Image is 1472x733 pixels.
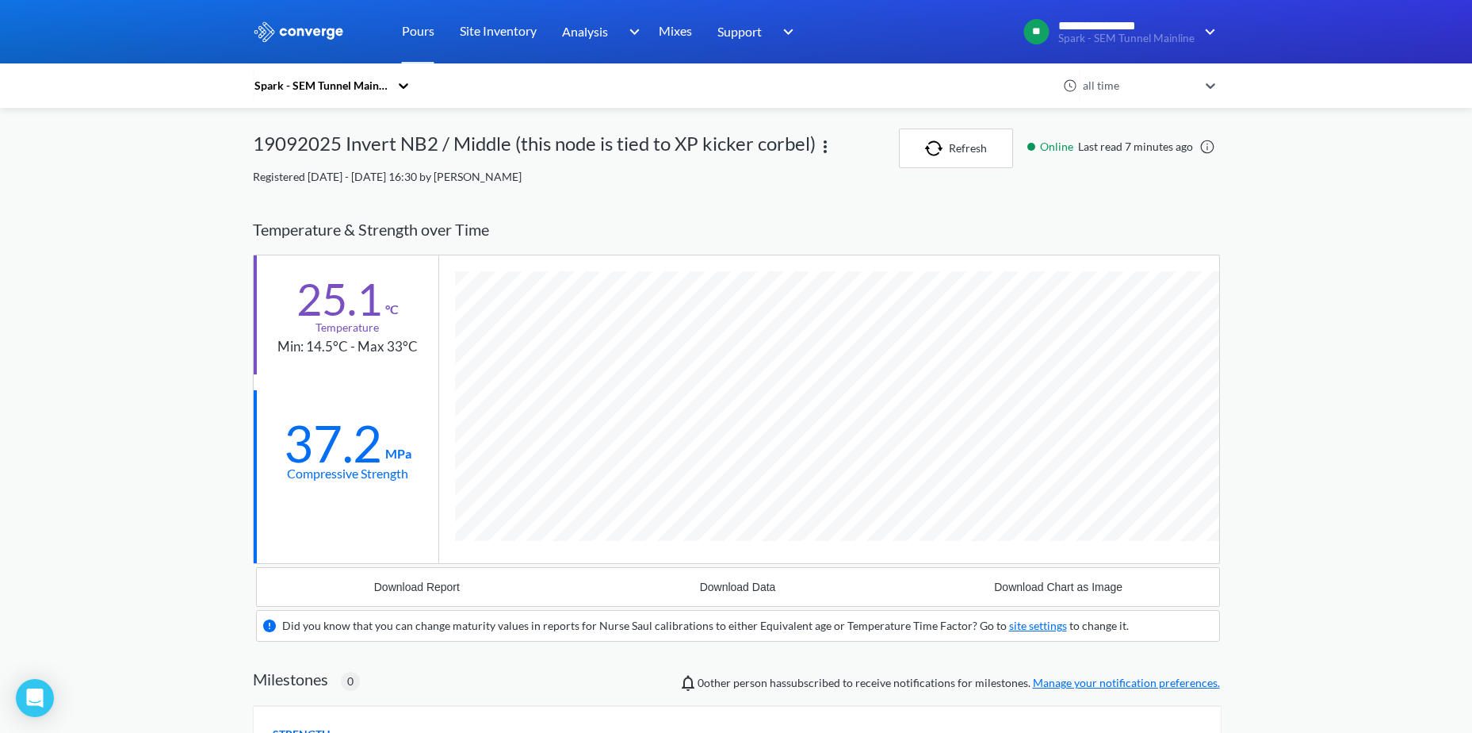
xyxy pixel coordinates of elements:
[1063,79,1077,93] img: icon-clock.svg
[1079,77,1198,94] div: all time
[277,336,418,358] div: Min: 14.5°C - Max 33°C
[1019,138,1220,155] div: Last read 7 minutes ago
[925,140,949,156] img: icon-refresh.svg
[374,581,460,593] div: Download Report
[1033,676,1220,689] a: Manage your notification preferences.
[698,674,1220,692] span: person has subscribed to receive notifications for milestones.
[253,129,816,168] div: 19092025 Invert NB2 / Middle (this node is tied to XP kicker corbel)
[253,205,1220,255] div: Temperature & Strength over Time
[1195,22,1220,41] img: downArrow.svg
[253,170,522,183] span: Registered [DATE] - [DATE] 16:30 by [PERSON_NAME]
[282,617,1129,635] div: Did you know that you can change maturity values in reports for Nurse Saul calibrations to either...
[698,676,731,689] span: 0 other
[898,568,1219,606] button: Download Chart as Image
[816,137,835,156] img: more.svg
[1040,138,1078,155] span: Online
[700,581,776,593] div: Download Data
[287,463,408,483] div: Compressive Strength
[618,22,644,41] img: downArrow.svg
[994,581,1122,593] div: Download Chart as Image
[773,22,798,41] img: downArrow.svg
[577,568,898,606] button: Download Data
[899,129,1013,168] button: Refresh
[1009,619,1067,632] a: site settings
[347,673,354,690] span: 0
[562,21,608,41] span: Analysis
[253,670,328,689] h2: Milestones
[1058,33,1195,44] span: Spark - SEM Tunnel Mainline
[16,679,54,717] div: Open Intercom Messenger
[253,77,389,94] div: Spark - SEM Tunnel Mainline
[257,568,578,606] button: Download Report
[296,279,382,319] div: 25.1
[717,21,762,41] span: Support
[679,674,698,693] img: notifications-icon.svg
[284,424,382,463] div: 37.2
[253,21,345,42] img: logo_ewhite.svg
[315,319,379,336] div: Temperature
